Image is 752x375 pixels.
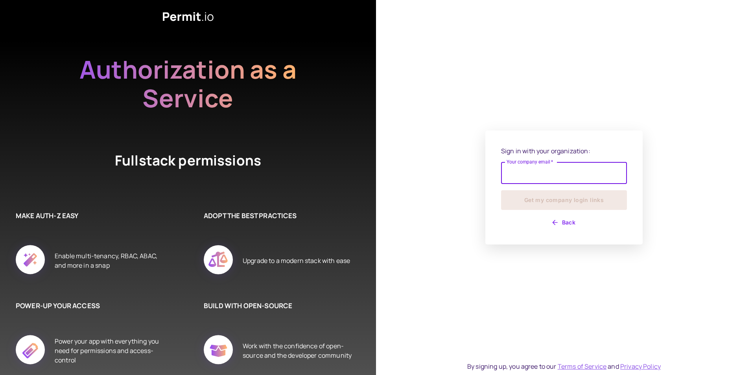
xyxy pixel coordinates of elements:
[467,362,661,371] div: By signing up, you agree to our and
[243,326,352,375] div: Work with the confidence of open-source and the developer community
[204,301,352,311] h6: BUILD WITH OPEN-SOURCE
[501,190,627,210] button: Get my company login links
[16,211,164,221] h6: MAKE AUTH-Z EASY
[501,216,627,229] button: Back
[558,362,606,371] a: Terms of Service
[55,236,164,285] div: Enable multi-tenancy, RBAC, ABAC, and more in a snap
[501,146,627,156] p: Sign in with your organization:
[243,236,350,285] div: Upgrade to a modern stack with ease
[16,301,164,311] h6: POWER-UP YOUR ACCESS
[55,326,164,375] div: Power your app with everything you need for permissions and access-control
[620,362,661,371] a: Privacy Policy
[86,151,290,179] h4: Fullstack permissions
[507,158,553,165] label: Your company email
[54,55,322,112] h2: Authorization as a Service
[204,211,352,221] h6: ADOPT THE BEST PRACTICES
